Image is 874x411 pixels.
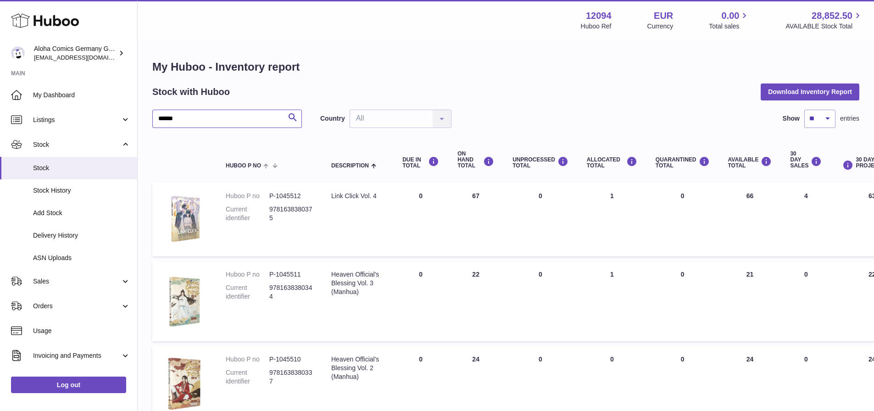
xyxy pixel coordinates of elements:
span: 0 [681,192,685,200]
dt: Huboo P no [226,192,269,200]
dd: P-1045510 [269,355,313,364]
div: 30 DAY SALES [790,151,822,169]
span: entries [840,114,859,123]
img: internalAdmin-12094@internal.huboo.com [11,46,25,60]
td: 4 [781,183,831,256]
span: Total sales [709,22,750,31]
td: 1 [578,183,646,256]
span: Description [331,163,369,169]
img: product image [161,270,207,330]
label: Country [320,114,345,123]
h2: Stock with Huboo [152,86,230,98]
div: Heaven Official's Blessing Vol. 3 (Manhua) [331,270,384,296]
div: UNPROCESSED Total [512,156,568,169]
strong: EUR [654,10,673,22]
td: 66 [719,183,781,256]
span: 0 [681,355,685,363]
span: Invoicing and Payments [33,351,121,360]
dt: Current identifier [226,368,269,386]
dt: Current identifier [226,205,269,222]
td: 0 [393,261,448,341]
td: 0 [503,183,578,256]
button: Download Inventory Report [761,83,859,100]
td: 22 [448,261,503,341]
span: Stock [33,140,121,149]
span: ASN Uploads [33,254,130,262]
a: Log out [11,377,126,393]
td: 0 [393,183,448,256]
span: Stock [33,164,130,172]
div: QUARANTINED Total [656,156,710,169]
dt: Huboo P no [226,270,269,279]
div: ON HAND Total [457,151,494,169]
img: product image [161,192,207,245]
span: Stock History [33,186,130,195]
span: Add Stock [33,209,130,217]
span: 0.00 [722,10,740,22]
h1: My Huboo - Inventory report [152,60,859,74]
div: Link Click Vol. 4 [331,192,384,200]
td: 0 [503,261,578,341]
span: 28,852.50 [812,10,852,22]
dd: 9781638380344 [269,283,313,301]
td: 67 [448,183,503,256]
a: 28,852.50 AVAILABLE Stock Total [785,10,863,31]
label: Show [783,114,800,123]
dd: 9781638380375 [269,205,313,222]
div: Aloha Comics Germany GmbH [34,44,117,62]
dd: 9781638380337 [269,368,313,386]
span: Usage [33,327,130,335]
dd: P-1045512 [269,192,313,200]
div: Heaven Official's Blessing Vol. 2 (Manhua) [331,355,384,381]
td: 0 [781,261,831,341]
span: Sales [33,277,121,286]
div: DUE IN TOTAL [402,156,439,169]
span: [EMAIL_ADDRESS][DOMAIN_NAME] [34,54,135,61]
div: Huboo Ref [581,22,612,31]
div: Currency [647,22,674,31]
strong: 12094 [586,10,612,22]
span: Listings [33,116,121,124]
dt: Current identifier [226,283,269,301]
span: AVAILABLE Stock Total [785,22,863,31]
div: AVAILABLE Total [728,156,772,169]
dt: Huboo P no [226,355,269,364]
span: My Dashboard [33,91,130,100]
a: 0.00 Total sales [709,10,750,31]
dd: P-1045511 [269,270,313,279]
span: Delivery History [33,231,130,240]
span: Huboo P no [226,163,261,169]
td: 21 [719,261,781,341]
span: 0 [681,271,685,278]
div: ALLOCATED Total [587,156,637,169]
td: 1 [578,261,646,341]
span: Orders [33,302,121,311]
